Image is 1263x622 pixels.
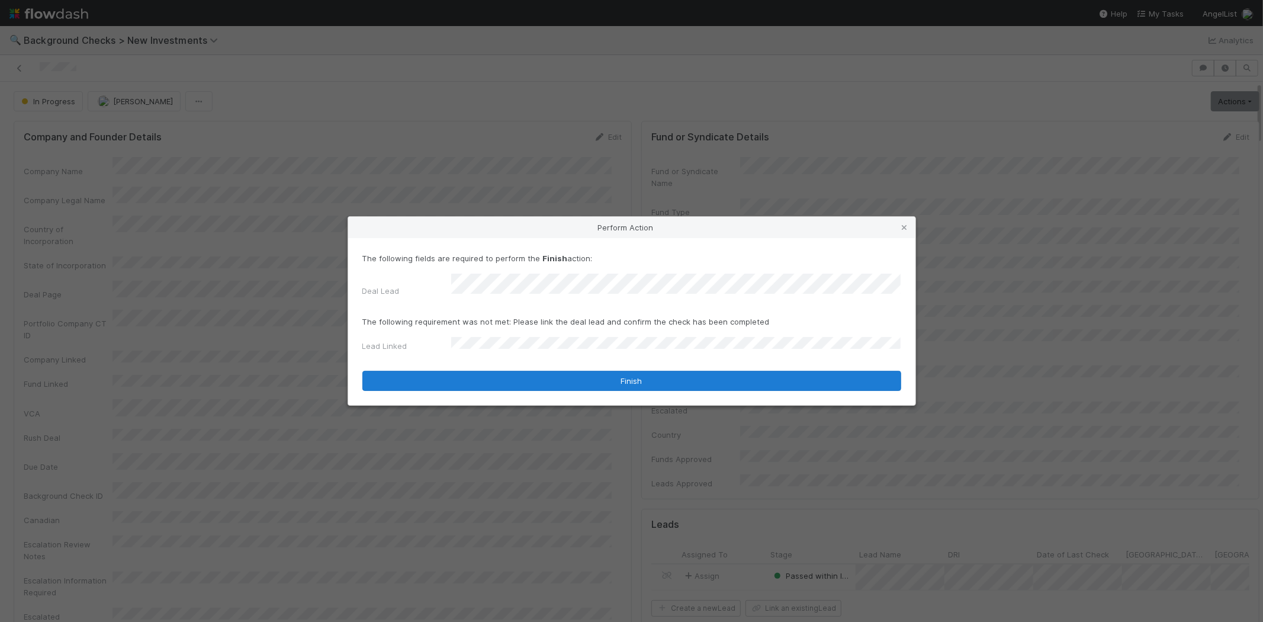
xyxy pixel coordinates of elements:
[348,217,915,238] div: Perform Action
[362,285,400,297] label: Deal Lead
[362,252,901,264] p: The following fields are required to perform the action:
[362,371,901,391] button: Finish
[543,254,568,263] strong: Finish
[362,316,901,328] p: The following requirement was not met: Please link the deal lead and confirm the check has been c...
[362,340,407,352] label: Lead Linked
